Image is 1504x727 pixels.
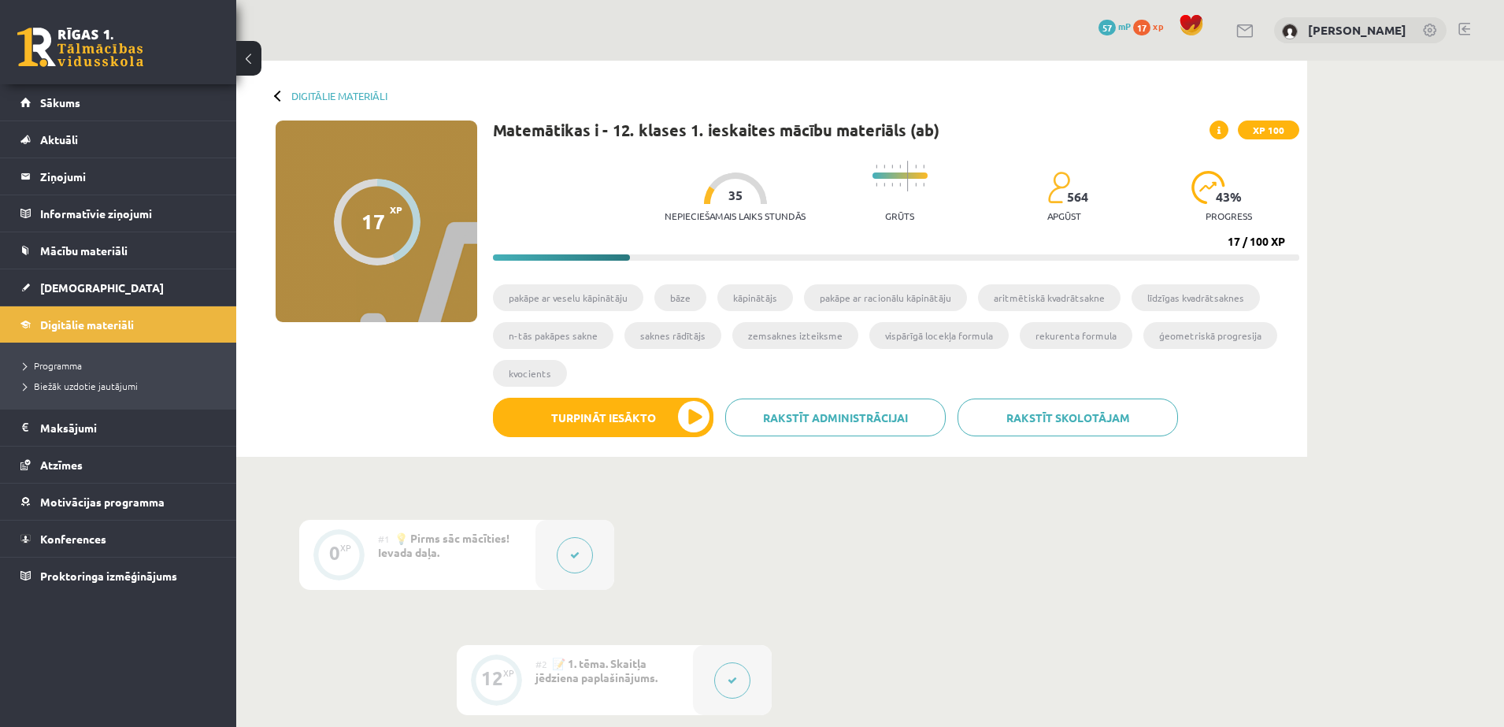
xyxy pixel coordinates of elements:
span: XP [390,204,402,215]
span: Sākums [40,95,80,109]
span: Atzīmes [40,458,83,472]
li: pakāpe ar veselu kāpinātāju [493,284,643,311]
li: kvocients [493,360,567,387]
span: 35 [728,188,743,202]
img: icon-short-line-57e1e144782c952c97e751825c79c345078a6d821885a25fce030b3d8c18986b.svg [923,165,924,169]
a: Informatīvie ziņojumi [20,195,217,232]
img: students-c634bb4e5e11cddfef0936a35e636f08e4e9abd3cc4e673bd6f9a4125e45ecb1.svg [1047,171,1070,204]
span: [DEMOGRAPHIC_DATA] [40,280,164,295]
span: Aktuāli [40,132,78,147]
img: icon-short-line-57e1e144782c952c97e751825c79c345078a6d821885a25fce030b3d8c18986b.svg [899,183,901,187]
a: 57 mP [1098,20,1131,32]
span: 57 [1098,20,1116,35]
a: Biežāk uzdotie jautājumi [24,379,220,393]
span: 564 [1067,190,1088,204]
p: Grūts [885,210,914,221]
a: Rīgas 1. Tālmācības vidusskola [17,28,143,67]
span: Proktoringa izmēģinājums [40,569,177,583]
li: aritmētiskā kvadrātsakne [978,284,1121,311]
img: icon-progress-161ccf0a02000e728c5f80fcf4c31c7af3da0e1684b2b1d7c360e028c24a22f1.svg [1191,171,1225,204]
legend: Ziņojumi [40,158,217,195]
li: n-tās pakāpes sakne [493,322,613,349]
a: Motivācijas programma [20,484,217,520]
button: Turpināt iesākto [493,398,713,437]
img: icon-short-line-57e1e144782c952c97e751825c79c345078a6d821885a25fce030b3d8c18986b.svg [915,183,917,187]
a: 17 xp [1133,20,1171,32]
a: Rakstīt administrācijai [725,399,946,436]
img: icon-long-line-d9ea69661e0d244f92f715978eff75569469978d946b2353a9bb055b3ed8787d.svg [907,161,909,191]
h1: Matemātikas i - 12. klases 1. ieskaites mācību materiāls (ab) [493,121,939,139]
p: apgūst [1047,210,1081,221]
img: icon-short-line-57e1e144782c952c97e751825c79c345078a6d821885a25fce030b3d8c18986b.svg [884,165,885,169]
img: icon-short-line-57e1e144782c952c97e751825c79c345078a6d821885a25fce030b3d8c18986b.svg [891,183,893,187]
span: 17 [1133,20,1150,35]
a: Digitālie materiāli [20,306,217,343]
a: Proktoringa izmēģinājums [20,558,217,594]
li: kāpinātājs [717,284,793,311]
span: xp [1153,20,1163,32]
a: Aktuāli [20,121,217,158]
a: Sākums [20,84,217,121]
div: 12 [481,671,503,685]
span: Biežāk uzdotie jautājumi [24,380,138,392]
li: līdzīgas kvadrātsaknes [1132,284,1260,311]
a: Maksājumi [20,410,217,446]
a: Atzīmes [20,447,217,483]
p: progress [1206,210,1252,221]
span: XP 100 [1238,121,1299,139]
span: Motivācijas programma [40,495,165,509]
li: ģeometriskā progresija [1143,322,1277,349]
a: Programma [24,358,220,373]
a: [DEMOGRAPHIC_DATA] [20,269,217,306]
li: pakāpe ar racionālu kāpinātāju [804,284,967,311]
span: 📝 1. tēma. Skaitļa jēdziena paplašinājums. [535,656,658,684]
a: Ziņojumi [20,158,217,195]
a: Digitālie materiāli [291,90,387,102]
img: icon-short-line-57e1e144782c952c97e751825c79c345078a6d821885a25fce030b3d8c18986b.svg [891,165,893,169]
div: 17 [361,210,385,233]
img: icon-short-line-57e1e144782c952c97e751825c79c345078a6d821885a25fce030b3d8c18986b.svg [923,183,924,187]
span: Konferences [40,532,106,546]
li: vispārīgā locekļa formula [869,322,1009,349]
div: 0 [329,546,340,560]
span: Mācību materiāli [40,243,128,258]
li: saknes rādītājs [624,322,721,349]
legend: Informatīvie ziņojumi [40,195,217,232]
span: #2 [535,658,547,670]
p: Nepieciešamais laiks stundās [665,210,806,221]
legend: Maksājumi [40,410,217,446]
span: mP [1118,20,1131,32]
img: icon-short-line-57e1e144782c952c97e751825c79c345078a6d821885a25fce030b3d8c18986b.svg [915,165,917,169]
span: Digitālie materiāli [40,317,134,332]
span: 43 % [1216,190,1243,204]
div: XP [503,669,514,677]
a: Konferences [20,521,217,557]
span: Programma [24,359,82,372]
a: Rakstīt skolotājam [958,399,1178,436]
img: icon-short-line-57e1e144782c952c97e751825c79c345078a6d821885a25fce030b3d8c18986b.svg [884,183,885,187]
img: Dāvids Anaņjevs [1282,24,1298,39]
span: #1 [378,532,390,545]
img: icon-short-line-57e1e144782c952c97e751825c79c345078a6d821885a25fce030b3d8c18986b.svg [876,165,877,169]
li: bāze [654,284,706,311]
img: icon-short-line-57e1e144782c952c97e751825c79c345078a6d821885a25fce030b3d8c18986b.svg [876,183,877,187]
span: 💡 Pirms sāc mācīties! Ievada daļa. [378,531,509,559]
li: zemsaknes izteiksme [732,322,858,349]
li: rekurenta formula [1020,322,1132,349]
a: [PERSON_NAME] [1308,22,1406,38]
div: XP [340,543,351,552]
img: icon-short-line-57e1e144782c952c97e751825c79c345078a6d821885a25fce030b3d8c18986b.svg [899,165,901,169]
a: Mācību materiāli [20,232,217,269]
